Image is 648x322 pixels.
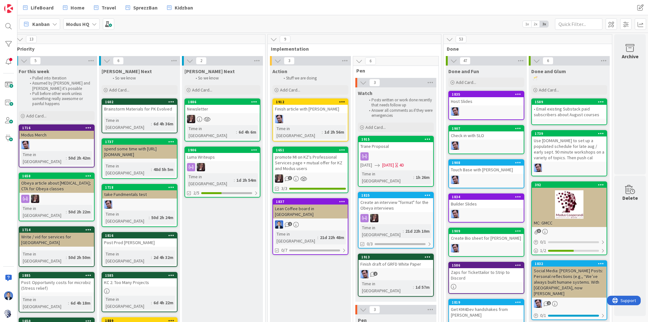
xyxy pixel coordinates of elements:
span: 6 [543,57,553,65]
div: 392 [532,182,607,188]
a: 1835Host SlidesJB [448,91,524,120]
div: 1834Builder Slides [449,194,524,208]
div: Create Bio sheet for [PERSON_NAME] [449,234,524,242]
div: 1718 [102,185,177,190]
span: 0 / 1 [540,312,546,319]
div: Lean Coffee board in [GEOGRAPHIC_DATA] [273,205,348,218]
div: JB [449,210,524,218]
div: 1908Touch Base with [PERSON_NAME] [449,160,524,174]
a: 1716Modus MerchJBTime in [GEOGRAPHIC_DATA]:50d 2h 42m [19,124,95,167]
span: Action [272,68,287,74]
div: 1h 26m [414,174,431,181]
div: JB [273,115,348,123]
a: 1816Post Prod [PERSON_NAME]Time in [GEOGRAPHIC_DATA]:2d 4h 32m [102,232,178,267]
div: Zaps for Tickettailor to Strip to Discord [449,268,524,282]
span: : [66,155,67,161]
div: 6d 4h 36m [152,120,175,127]
a: Travel [90,2,120,13]
div: 21d 22h 10m [404,228,431,235]
div: 1907 [449,126,524,131]
div: 1907 [452,126,524,131]
div: 1d 57m [414,284,431,291]
div: Newsletter [185,105,260,113]
li: Assumed by [PERSON_NAME] and [PERSON_NAME] it's possible [26,81,94,91]
div: 1915Trane Proposal [358,136,433,150]
li: So we know [109,76,177,81]
div: 1886 [185,99,260,105]
div: 1908 [452,161,524,165]
div: 1906 [185,147,260,153]
div: 1909 [449,228,524,234]
div: 1714Write / vid for services for [GEOGRAPHIC_DATA] [19,227,94,247]
div: promote MI on KZ's Professional Services page + mutual offer for KZ and Modus users [273,153,348,173]
span: : [413,284,414,291]
div: Time in [GEOGRAPHIC_DATA] [104,296,151,310]
div: 1825 [358,193,433,198]
div: 1658Obeya article about [MEDICAL_DATA]; CTA for Obeya classes [19,173,94,193]
div: 1d 2h 56m [323,129,346,136]
span: 3 [284,57,295,65]
div: 1825 [361,193,433,198]
img: JB [451,107,459,116]
div: 1909 [452,229,524,233]
span: Add Card... [280,87,300,93]
div: Obeya article about [MEDICAL_DATA]; CTA for Obeya classes [19,179,94,193]
span: [DATE] [382,162,394,168]
a: 1737spend some time with [URL][DOMAIN_NAME]Time in [GEOGRAPHIC_DATA]:48d 5h 5m [102,138,178,179]
div: 392 [535,183,607,187]
span: : [317,234,318,241]
a: 1885Post: Opportunity costs for microbiz (Stress relief)Time in [GEOGRAPHIC_DATA]:6d 4h 18m [19,272,95,313]
div: 1585KC 2: Too Many Projects [102,273,177,287]
div: KC 2: Too Many Projects [102,278,177,287]
img: JB [21,141,29,149]
div: Check in with SLO [449,131,524,140]
span: Add Card... [539,87,559,93]
a: 1658Obeya article about [MEDICAL_DATA]; CTA for Obeya classesTDTime in [GEOGRAPHIC_DATA]:50d 2h 22m [19,173,95,221]
span: : [236,129,237,136]
span: For this week [19,68,49,74]
div: 1739 [535,131,607,136]
span: Toni Next [184,68,235,74]
div: 1716 [22,126,94,130]
a: 1907Check in with SLOJB [448,125,524,154]
div: JB [19,141,94,149]
div: spend some time with [URL][DOMAIN_NAME] [102,145,177,159]
div: JB [449,176,524,184]
span: : [151,254,152,261]
div: Social Media: [PERSON_NAME] Posts: Personal reflections (e.g., “We’ve always built humane systems... [532,267,607,298]
div: 48d 5h 5m [152,166,175,173]
span: Done [447,46,604,52]
div: Time in [GEOGRAPHIC_DATA] [275,125,322,139]
div: 1912 [273,99,348,105]
div: JB [102,200,177,209]
span: Jim Next [102,68,152,74]
div: 1586 [449,262,524,268]
div: Time in [GEOGRAPHIC_DATA] [21,205,66,219]
span: Add Card... [192,87,212,93]
div: 1718 [105,185,177,190]
span: : [66,208,67,215]
img: DP [4,291,13,300]
img: JB [534,300,542,308]
img: TD [275,174,283,183]
div: Finish article with [PERSON_NAME] [273,105,348,113]
span: 0 / 1 [540,239,546,245]
span: : [66,254,67,261]
div: Time in [GEOGRAPHIC_DATA] [21,151,66,165]
div: Time in [GEOGRAPHIC_DATA] [104,250,151,264]
div: TD [185,115,260,123]
div: 1906Luma Writeups [185,147,260,161]
div: 1886Newsletter [185,99,260,113]
span: 2/5 [193,190,199,196]
img: JB [451,142,459,150]
div: 1716Modus Merch [19,125,94,139]
span: 3x [540,21,548,27]
div: 1915 [358,136,433,142]
a: 1585KC 2: Too Many ProjectsTime in [GEOGRAPHIC_DATA]:6d 4h 22m [102,272,178,312]
div: 1651 [276,148,348,152]
a: 1718take Fundmentals testJBTime in [GEOGRAPHIC_DATA]:50d 2h 24m [102,184,178,227]
div: JB [358,270,433,278]
div: Time in [GEOGRAPHIC_DATA] [187,125,236,139]
div: TD [273,174,348,183]
div: 1589 [535,100,607,104]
